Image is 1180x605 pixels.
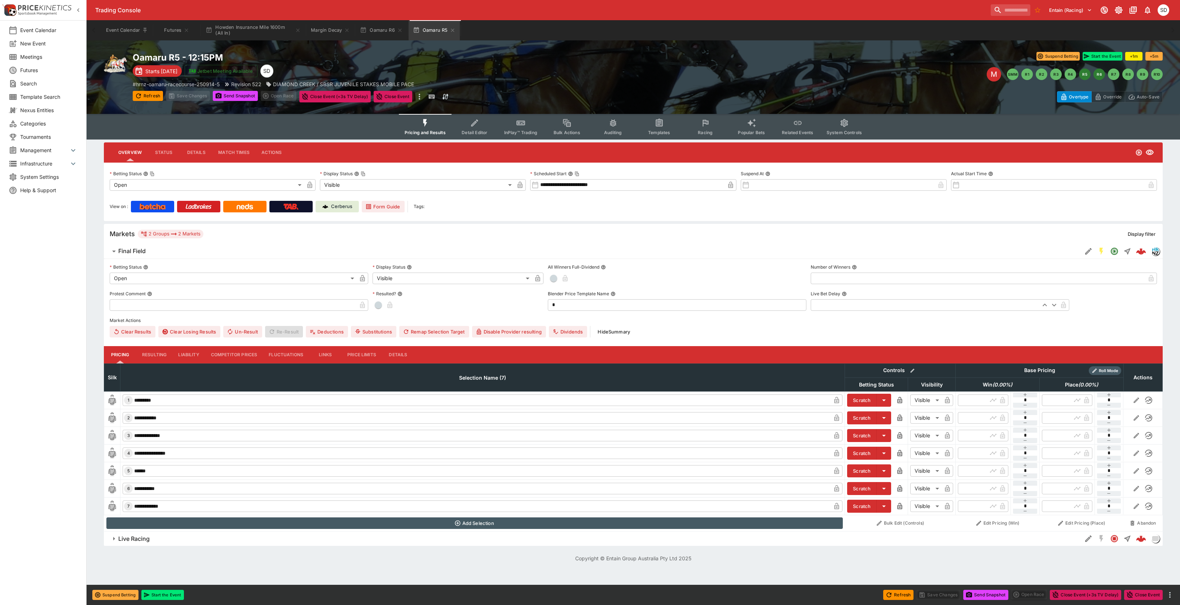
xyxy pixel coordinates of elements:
button: Futures [154,20,200,40]
img: runner 2 [106,412,118,424]
button: R5 [1079,69,1091,80]
button: Deductions [306,326,348,337]
div: Visible [910,483,942,494]
button: R10 [1151,69,1163,80]
th: Controls [845,363,956,377]
img: runner 5 [106,465,118,477]
a: Cerberus [316,201,359,212]
button: Price Limits [342,346,382,363]
a: 9ef93017-ca58-43bc-94ff-7b2eed1a66a5 [1134,244,1148,259]
p: Resulted? [373,291,396,297]
span: Template Search [20,93,78,101]
p: DIAMOND CREEK / SBSR JUVENILE STAKES MOBILE PACE [273,80,414,88]
button: Margin Decay [307,20,354,40]
span: Auditing [604,130,622,135]
p: Override [1103,93,1122,101]
div: Edit Meeting [987,67,1001,81]
button: Override [1091,91,1125,102]
button: more [415,91,424,102]
span: 7 [126,504,131,509]
button: Display Status [407,265,412,270]
div: Start From [1057,91,1163,102]
button: Blender Price Template Name [611,291,616,296]
p: Actual Start Time [951,171,987,177]
span: Management [20,146,69,154]
button: Number of Winners [852,265,857,270]
button: Betting Status [143,265,148,270]
p: Number of Winners [811,264,850,270]
h6: Live Racing [118,535,150,543]
img: Betcha [140,204,166,209]
button: Bulk edit [908,366,917,375]
button: Remap Selection Target [399,326,469,337]
label: Tags: [414,201,424,212]
button: more [1166,591,1174,599]
div: Open [110,179,304,191]
button: Select Tenant [1045,4,1096,16]
div: Event type filters [399,114,868,140]
p: Starts [DATE] [145,67,177,75]
button: Howden Insurance Mile 1600m (All In) [201,20,305,40]
div: 2 Groups 2 Markets [141,230,201,238]
button: Actions [255,144,288,161]
img: runner 6 [106,483,118,494]
p: Copy To Clipboard [133,80,220,88]
button: Send Snapshot [963,590,1008,600]
span: 5 [126,468,131,473]
button: +1m [1125,52,1142,61]
div: Visible [910,465,942,477]
div: Visible [910,447,942,459]
button: Display StatusCopy To Clipboard [354,171,359,176]
button: Refresh [883,590,913,600]
span: New Event [20,40,78,47]
button: Documentation [1127,4,1140,17]
span: Roll Mode [1096,368,1121,374]
button: Scratch [847,500,877,513]
div: 156d6dd1-f98d-404a-ad2c-0c12ff05a2a7 [1136,534,1146,544]
span: Re-Result [265,326,303,337]
button: Details [180,144,212,161]
div: Visible [910,430,942,441]
button: Scratch [847,447,877,460]
button: Live Racing [104,531,1082,546]
button: Overview [113,144,147,161]
img: hrnz [1152,247,1159,255]
button: R1 [1021,69,1033,80]
button: Edit Pricing (Win) [958,517,1038,529]
th: Actions [1123,363,1162,391]
button: R4 [1065,69,1076,80]
label: View on : [110,201,128,212]
button: Bulk Edit (Controls) [847,517,954,529]
button: Competitor Prices [205,346,263,363]
button: R6 [1093,69,1105,80]
button: Send Snapshot [213,91,258,101]
button: Links [309,346,342,363]
div: split button [261,91,296,101]
h5: Markets [110,230,135,238]
button: Resulting [136,346,172,363]
label: Market Actions [110,315,1157,326]
span: Detail Editor [462,130,487,135]
button: Oamaru R6 [356,20,407,40]
span: Win(0.00%) [975,380,1020,389]
p: Suspend At [741,171,764,177]
button: Scratch [847,482,877,495]
img: liveracing [1152,535,1159,543]
button: Pricing [104,346,136,363]
span: InPlay™ Trading [504,130,537,135]
div: Open [110,273,357,284]
span: Bulk Actions [554,130,580,135]
span: System Settings [20,173,78,181]
button: Actual Start Time [988,171,993,176]
span: 4 [126,451,131,456]
button: Dividends [549,326,587,337]
span: Popular Bets [738,130,765,135]
button: Edit Detail [1082,532,1095,545]
button: Straight [1121,245,1134,258]
div: 9ef93017-ca58-43bc-94ff-7b2eed1a66a5 [1136,246,1146,256]
span: Place(0.00%) [1057,380,1106,389]
button: Jetbet Meeting Available [185,65,257,77]
button: Start the Event [1083,52,1122,61]
button: Connected to PK [1098,4,1111,17]
span: 2 [126,415,131,420]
